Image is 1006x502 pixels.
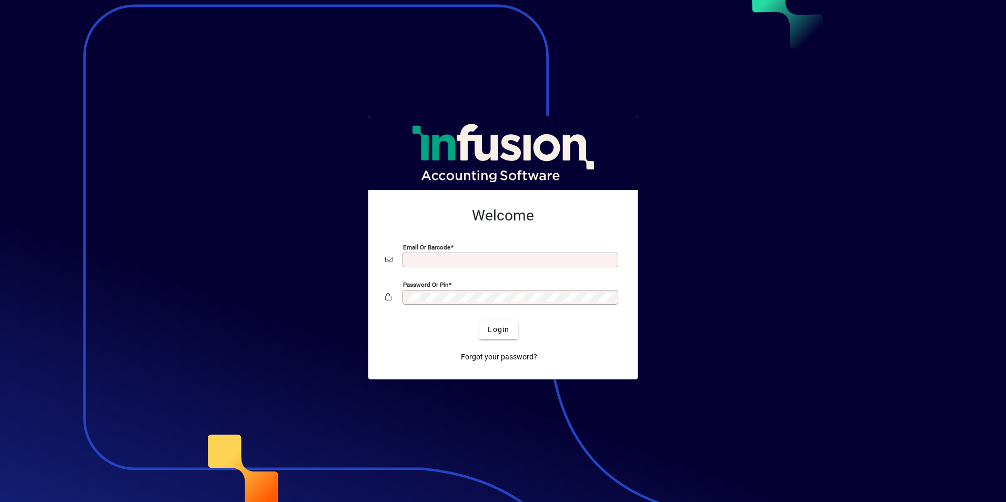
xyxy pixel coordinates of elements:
mat-label: Email or Barcode [403,243,450,250]
a: Forgot your password? [457,348,541,367]
button: Login [479,320,518,339]
span: Forgot your password? [461,352,537,363]
mat-label: Password or Pin [403,280,448,288]
h2: Welcome [385,207,621,225]
span: Login [488,324,509,335]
